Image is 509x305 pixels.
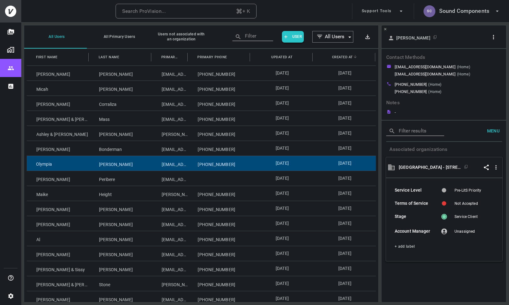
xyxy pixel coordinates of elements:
span: First Name [36,54,58,60]
div: [DATE] [313,261,376,276]
button: SCSound Components [421,3,503,19]
h6: Sound Components [439,7,489,16]
button: Users not associated with an organization [149,25,212,49]
div: [PERSON_NAME] [27,171,89,186]
div: Mass [89,111,152,126]
div: [EMAIL_ADDRESS][DOMAIN_NAME] [152,66,188,80]
div: Al [27,231,89,246]
p: - [395,110,396,115]
div: [DATE] [251,246,313,261]
div: [PERSON_NAME] & Sissy [27,261,89,276]
span: Created At [332,54,353,60]
p: [EMAIL_ADDRESS][DOMAIN_NAME] [395,71,455,77]
p: (Home) [457,64,470,71]
div: [DATE] [251,201,313,216]
div: [DATE] [251,261,313,276]
button: User [282,31,304,43]
div: [EMAIL_ADDRESS] [152,111,188,126]
div: [PERSON_NAME] & [PERSON_NAME] [27,276,89,291]
div: SC [423,5,435,17]
div: [PERSON_NAME] [89,216,152,231]
div: [PHONE_NUMBER] [188,276,251,291]
h6: Stage [395,213,434,220]
div: [DATE] [251,81,313,96]
p: [PHONE_NUMBER] [395,89,427,95]
div: [PHONE_NUMBER] [188,216,251,231]
div: Press SPACE to select this row. [27,156,376,171]
div: [DATE] [313,141,376,156]
div: [DATE] [313,96,376,111]
div: Olympia [27,156,89,171]
div: [PHONE_NUMBER] [188,66,251,80]
button: Close Side Panel [383,27,388,32]
button: + add label [395,243,415,250]
button: Menu [482,125,502,137]
input: Filter [245,31,264,41]
div: [DATE] [313,111,376,126]
h6: Account Manager [395,228,434,235]
div: [PHONE_NUMBER] [188,246,251,261]
div: [DATE] [313,231,376,246]
div: [DATE] [251,111,313,126]
div: [DATE] [313,171,376,186]
div: [EMAIL_ADDRESS][DOMAIN_NAME] [152,81,188,96]
p: (Home) [457,71,470,79]
div: [PERSON_NAME] [89,81,152,96]
div: [PHONE_NUMBER] [188,201,251,216]
div: [EMAIL_ADDRESS][DOMAIN_NAME] [152,231,188,246]
div: [PHONE_NUMBER] [188,156,251,171]
div: [DATE] [251,96,313,111]
div: Search ProVision... [122,7,166,16]
h6: Service Level [395,187,434,194]
p: (Home) [428,89,441,96]
div: [PHONE_NUMBER] [188,111,251,126]
h6: Terms of Service [395,200,434,207]
div: [EMAIL_ADDRESS][DOMAIN_NAME] [152,201,188,216]
div: [EMAIL_ADDRESS][DOMAIN_NAME] [152,141,188,156]
svg: Close Side Panel [383,27,387,31]
div: [PERSON_NAME] [89,66,152,80]
div: [PHONE_NUMBER] [188,81,251,96]
div: [DATE] [251,141,313,156]
span: All Users [324,33,345,40]
div: Service Client [454,214,494,220]
div: Micah [27,81,89,96]
div: [PERSON_NAME] [27,201,89,216]
p: Contact Methods [386,54,502,64]
div: [DATE] [313,276,376,291]
div: [PHONE_NUMBER] [188,141,251,156]
div: [PERSON_NAME] [27,141,89,156]
div: Unassigned [454,229,494,234]
div: [PERSON_NAME] [27,246,89,261]
div: [PERSON_NAME] [89,246,152,261]
div: [DATE] [313,216,376,231]
div: [DATE] [251,231,313,246]
div: [PERSON_NAME] [27,216,89,231]
p: Contact Methods [386,99,502,110]
div: [DATE] [313,186,376,201]
img: Organizations page icon [7,46,14,54]
div: Corraliza [89,96,152,111]
div: [DATE] [251,156,313,171]
span: Updated At [271,54,293,60]
div: [EMAIL_ADDRESS][DOMAIN_NAME] [152,156,188,171]
div: [DATE] [251,171,313,186]
div: [DATE] [251,186,313,201]
div: [PERSON_NAME] [89,126,152,141]
div: Peribere [89,171,152,186]
div: Ashley & [PERSON_NAME] [27,126,89,141]
div: [DATE] [251,126,313,141]
p: [PERSON_NAME] [396,35,430,41]
div: Pre-LitS Priority [454,188,481,193]
p: Open organization [399,164,461,170]
div: + K [236,7,250,16]
div: [PERSON_NAME] [89,261,152,276]
button: Support Tools [359,3,407,19]
h6: Associated organizations [382,142,507,157]
div: [PERSON_NAME] [89,231,152,246]
div: [EMAIL_ADDRESS][DOMAIN_NAME] [152,171,188,186]
button: All Users [24,25,87,49]
div: [EMAIL_ADDRESS][DOMAIN_NAME] [152,216,188,231]
button: Export results [362,31,373,43]
p: (Home) [428,82,441,89]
